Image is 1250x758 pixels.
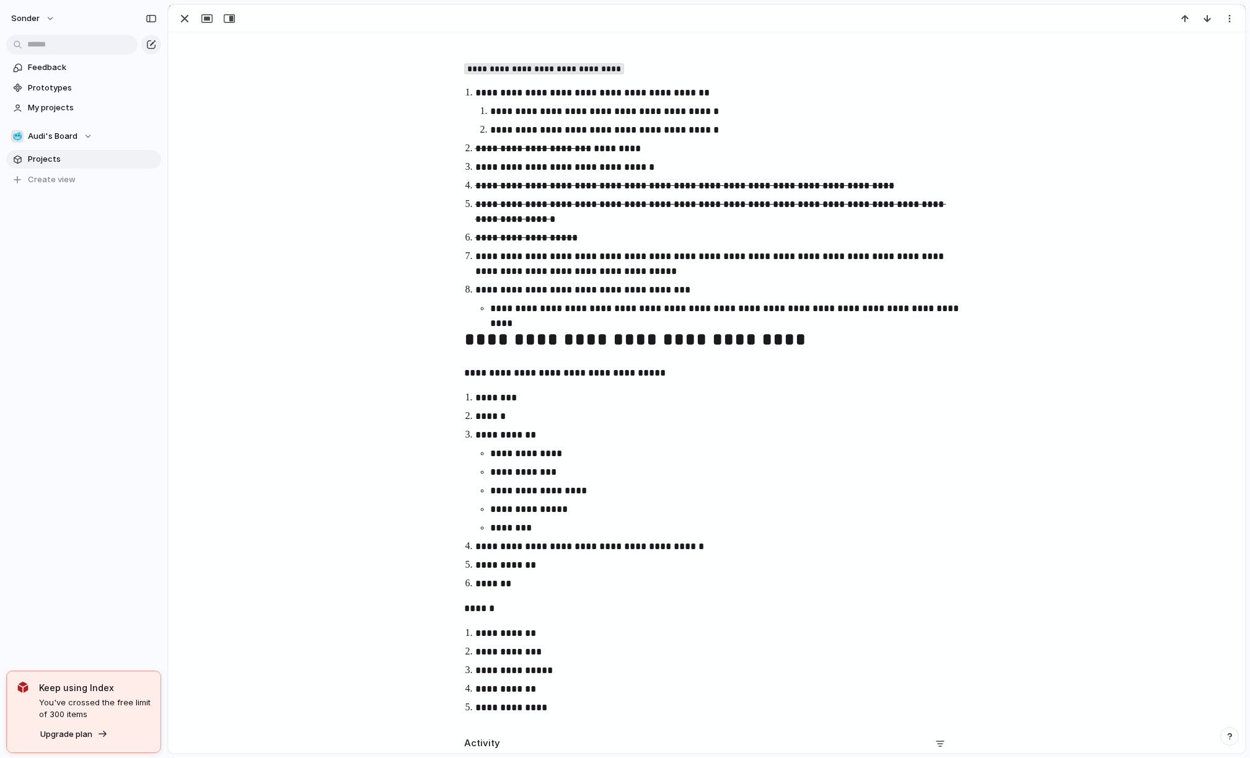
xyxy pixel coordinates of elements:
[28,61,157,74] span: Feedback
[6,150,161,169] a: Projects
[28,153,157,165] span: Projects
[6,79,161,97] a: Prototypes
[6,99,161,117] a: My projects
[28,174,76,186] span: Create view
[6,170,161,189] button: Create view
[6,58,161,77] a: Feedback
[28,130,77,143] span: Audi's Board
[6,127,161,146] button: 🥶Audi's Board
[11,12,40,25] span: sonder
[464,736,500,751] h2: Activity
[6,9,61,29] button: sonder
[40,728,92,741] span: Upgrade plan
[11,130,24,143] div: 🥶
[28,102,157,114] span: My projects
[37,726,112,743] button: Upgrade plan
[39,681,151,694] span: Keep using Index
[28,82,157,94] span: Prototypes
[39,697,151,721] span: You've crossed the free limit of 300 items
